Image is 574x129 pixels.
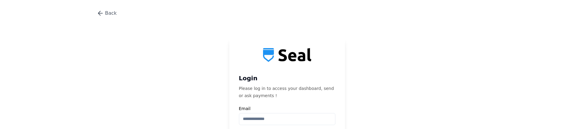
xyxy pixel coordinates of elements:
[239,85,335,99] p: Please log in to access your dashboard, send or ask payments !
[105,10,117,17] span: Back
[239,74,335,82] h1: Login
[263,48,311,62] img: Seal
[94,7,119,19] button: Go back
[239,106,335,111] label: Email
